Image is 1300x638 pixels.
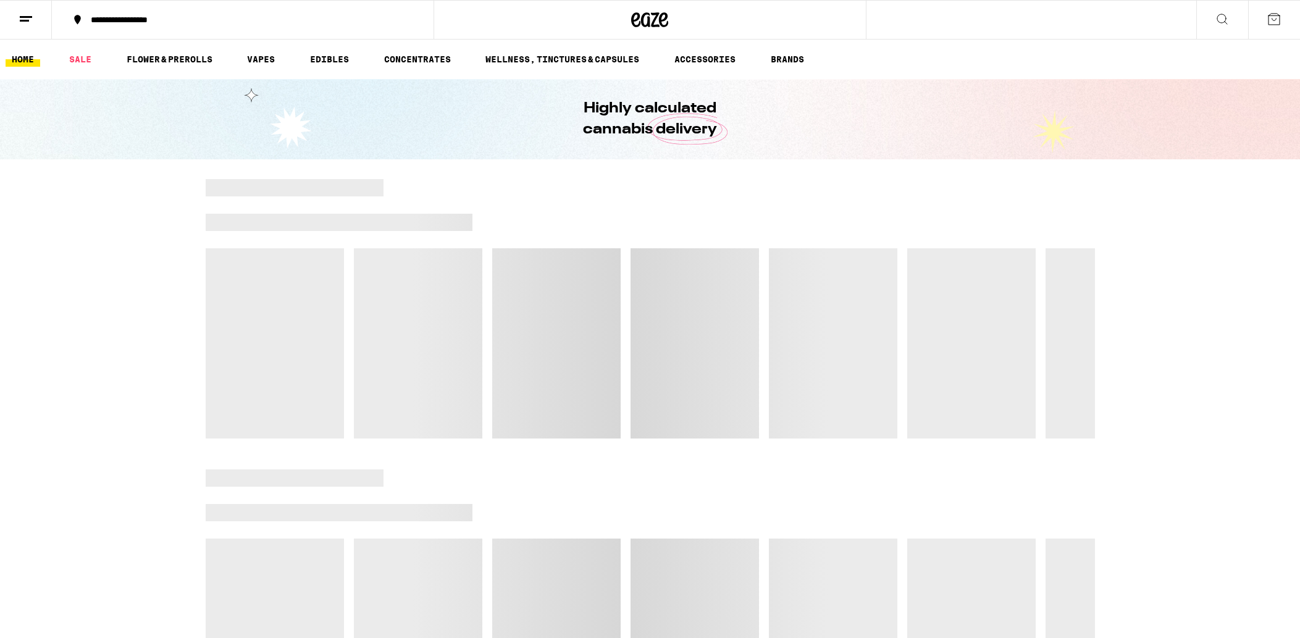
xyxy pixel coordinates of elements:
a: VAPES [241,52,281,67]
a: BRANDS [765,52,810,67]
a: WELLNESS, TINCTURES & CAPSULES [479,52,645,67]
h1: Highly calculated cannabis delivery [548,98,752,140]
a: HOME [6,52,40,67]
a: CONCENTRATES [378,52,457,67]
a: SALE [63,52,98,67]
a: FLOWER & PREROLLS [120,52,219,67]
a: ACCESSORIES [668,52,742,67]
a: EDIBLES [304,52,355,67]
